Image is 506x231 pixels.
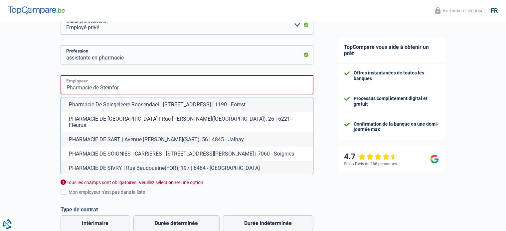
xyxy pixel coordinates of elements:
div: fr [491,7,498,14]
div: TopCompare vous aide à obtenir un prêt [337,37,445,63]
input: Cherchez votre employeur [61,75,313,94]
li: PHARMACIE DE SART | Avenue [PERSON_NAME](SART), 56 | 4845 - Jalhay [61,132,313,147]
img: TopCompare Logo [8,6,65,14]
li: PHARMACIE DE SIVRY | Rue Baudouaine(FOR), 197 | 6464 - [GEOGRAPHIC_DATA] [61,161,313,175]
div: Processus complètement digital et gratuit [354,96,439,107]
button: Formulaire sécurisé [431,5,487,16]
li: PHARMACIE DE SOIGNIES - CARRIERES | [STREET_ADDRESS][PERSON_NAME] | 7060 - Soignies [61,147,313,161]
div: Tous les champs sont obligatoires. Veuillez sélectionner une option [61,179,313,186]
li: Pharmacie De Spiegeleere-Roosendael | [STREET_ADDRESS] | 1190 - Forest [61,97,313,112]
div: 4.7 [344,152,398,162]
div: Mon employeur n’est pas dans la liste [69,189,313,196]
div: Selon l’avis de 266 personnes [344,162,397,166]
label: Type de contrat [61,206,313,213]
div: Offres instantanées de toutes les banques [354,70,439,81]
div: Confirmation de la banque en une demi-journée max [354,121,439,133]
li: PHARMACIE DE [GEOGRAPHIC_DATA] | Rue [PERSON_NAME]([GEOGRAPHIC_DATA]), 26 | 6221 - Fleurus [61,112,313,132]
